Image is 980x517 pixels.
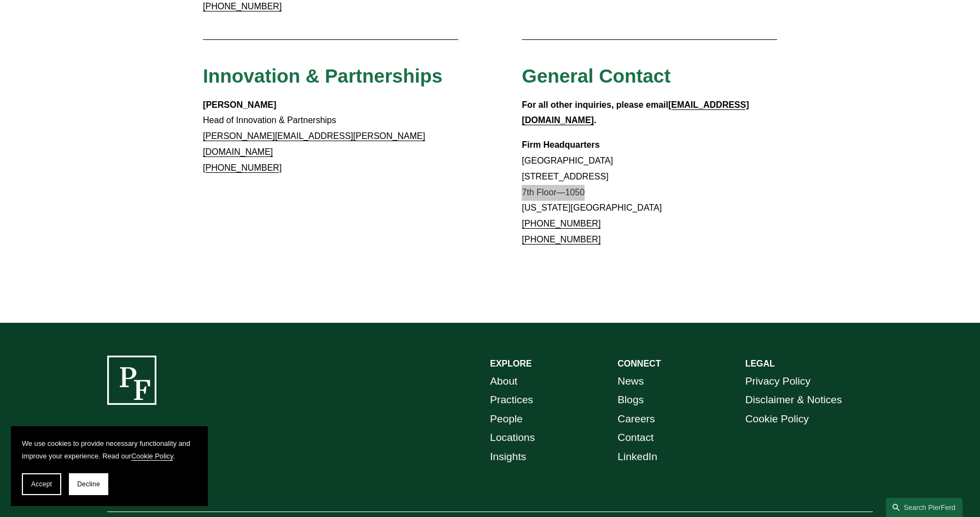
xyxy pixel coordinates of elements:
p: [GEOGRAPHIC_DATA] [STREET_ADDRESS] 7th Floor—1050 [US_STATE][GEOGRAPHIC_DATA] [522,137,777,248]
a: News [617,372,644,391]
a: Practices [490,391,533,410]
span: General Contact [522,65,670,86]
a: LinkedIn [617,448,657,467]
strong: EXPLORE [490,359,532,368]
a: [PHONE_NUMBER] [522,235,600,244]
a: Careers [617,410,655,429]
a: [PHONE_NUMBER] [203,2,282,11]
a: Cookie Policy [745,410,809,429]
a: People [490,410,523,429]
button: Accept [22,473,61,495]
p: We use cookies to provide necessary functionality and improve your experience. Read our . [22,437,197,462]
strong: [PERSON_NAME] [203,100,276,109]
span: Innovation & Partnerships [203,65,442,86]
a: About [490,372,517,391]
span: Decline [77,480,100,488]
a: Privacy Policy [745,372,810,391]
a: Disclaimer & Notices [745,391,842,410]
strong: . [594,115,596,125]
p: Head of Innovation & Partnerships [203,97,458,176]
a: [PHONE_NUMBER] [522,219,600,228]
a: Search this site [886,498,962,517]
a: Insights [490,448,526,467]
a: Cookie Policy [131,452,173,460]
a: Contact [617,428,654,448]
a: [EMAIL_ADDRESS][DOMAIN_NAME] [522,100,749,125]
strong: Firm Headquarters [522,140,599,149]
strong: CONNECT [617,359,661,368]
button: Decline [69,473,108,495]
strong: For all other inquiries, please email [522,100,668,109]
a: Locations [490,428,535,448]
strong: LEGAL [745,359,775,368]
section: Cookie banner [11,426,208,506]
a: Blogs [617,391,644,410]
span: Accept [31,480,52,488]
a: [PHONE_NUMBER] [203,163,282,172]
a: [PERSON_NAME][EMAIL_ADDRESS][PERSON_NAME][DOMAIN_NAME] [203,131,425,156]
